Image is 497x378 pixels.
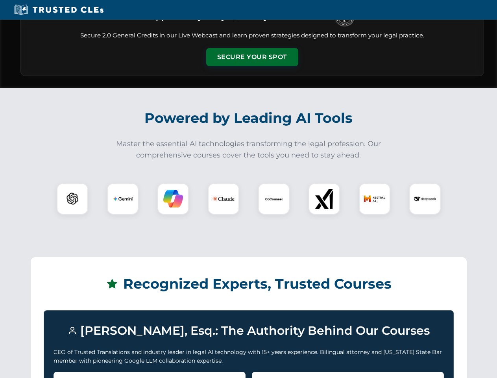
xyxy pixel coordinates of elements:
[309,183,340,215] div: xAI
[163,189,183,209] img: Copilot Logo
[54,320,444,341] h3: [PERSON_NAME], Esq.: The Authority Behind Our Courses
[258,183,290,215] div: CoCounsel
[409,183,441,215] div: DeepSeek
[157,183,189,215] div: Copilot
[44,270,454,298] h2: Recognized Experts, Trusted Courses
[314,189,334,209] img: xAI Logo
[61,187,84,210] img: ChatGPT Logo
[12,4,106,16] img: Trusted CLEs
[212,188,235,210] img: Claude Logo
[414,188,436,210] img: DeepSeek Logo
[359,183,390,215] div: Mistral AI
[57,183,88,215] div: ChatGPT
[54,348,444,365] p: CEO of Trusted Translations and industry leader in legal AI technology with 15+ years experience....
[31,104,467,132] h2: Powered by Leading AI Tools
[206,48,298,66] button: Secure Your Spot
[364,188,386,210] img: Mistral AI Logo
[208,183,239,215] div: Claude
[107,183,139,215] div: Gemini
[113,189,133,209] img: Gemini Logo
[111,138,386,161] p: Master the essential AI technologies transforming the legal profession. Our comprehensive courses...
[30,31,474,40] p: Secure 2.0 General Credits in our Live Webcast and learn proven strategies designed to transform ...
[264,189,284,209] img: CoCounsel Logo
